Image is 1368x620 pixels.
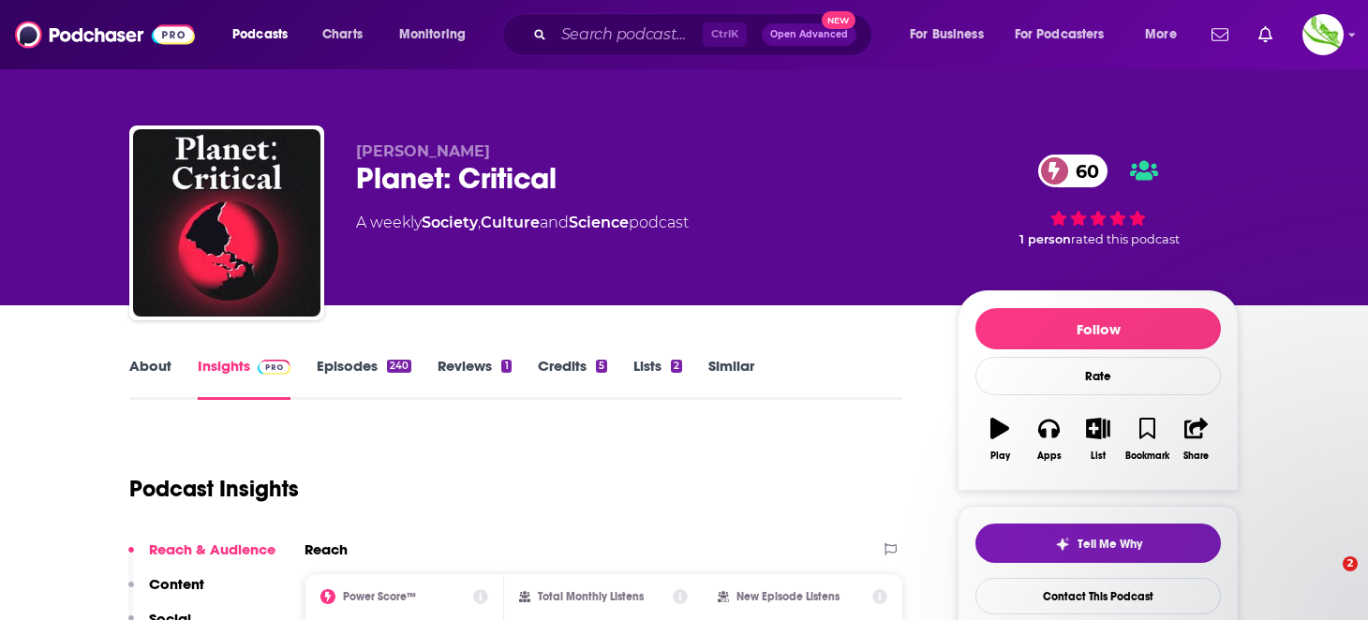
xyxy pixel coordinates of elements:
[975,406,1024,473] button: Play
[1145,22,1177,48] span: More
[596,360,607,373] div: 5
[1019,232,1071,246] span: 1 person
[1015,22,1105,48] span: For Podcasters
[15,17,195,52] img: Podchaser - Follow, Share and Rate Podcasts
[910,22,984,48] span: For Business
[1003,20,1132,50] button: open menu
[1204,19,1236,51] a: Show notifications dropdown
[1024,406,1073,473] button: Apps
[149,575,204,593] p: Content
[305,540,348,558] h2: Reach
[538,357,607,400] a: Credits5
[501,360,511,373] div: 1
[822,11,855,29] span: New
[258,360,290,375] img: Podchaser Pro
[317,357,411,400] a: Episodes240
[1057,155,1108,187] span: 60
[1304,556,1349,601] iframe: Intercom live chat
[232,22,288,48] span: Podcasts
[538,590,644,603] h2: Total Monthly Listens
[128,575,204,610] button: Content
[149,540,275,558] p: Reach & Audience
[198,357,290,400] a: InsightsPodchaser Pro
[975,524,1221,563] button: tell me why sparkleTell Me Why
[1132,20,1200,50] button: open menu
[310,20,374,50] a: Charts
[736,590,840,603] h2: New Episode Listens
[990,450,1010,462] div: Play
[356,142,490,160] span: [PERSON_NAME]
[387,360,411,373] div: 240
[520,13,890,56] div: Search podcasts, credits, & more...
[133,129,320,317] img: Planet: Critical
[671,360,682,373] div: 2
[770,30,848,39] span: Open Advanced
[1071,232,1180,246] span: rated this podcast
[975,308,1221,349] button: Follow
[1172,406,1221,473] button: Share
[386,20,490,50] button: open menu
[343,590,416,603] h2: Power Score™
[554,20,703,50] input: Search podcasts, credits, & more...
[422,214,478,231] a: Society
[540,214,569,231] span: and
[762,23,856,46] button: Open AdvancedNew
[1343,556,1358,571] span: 2
[633,357,682,400] a: Lists2
[478,214,481,231] span: ,
[399,22,466,48] span: Monitoring
[1038,155,1108,187] a: 60
[1074,406,1123,473] button: List
[129,357,171,400] a: About
[975,357,1221,395] div: Rate
[703,22,747,47] span: Ctrl K
[1302,14,1344,55] img: User Profile
[481,214,540,231] a: Culture
[128,540,275,575] button: Reach & Audience
[1251,19,1280,51] a: Show notifications dropdown
[438,357,511,400] a: Reviews1
[1302,14,1344,55] span: Logged in as KDrewCGP
[708,357,754,400] a: Similar
[975,578,1221,614] a: Contact This Podcast
[1123,406,1171,473] button: Bookmark
[569,214,629,231] a: Science
[958,142,1239,258] div: 60 1 personrated this podcast
[897,20,1007,50] button: open menu
[322,22,363,48] span: Charts
[356,212,689,234] div: A weekly podcast
[129,475,299,503] h1: Podcast Insights
[219,20,312,50] button: open menu
[1302,14,1344,55] button: Show profile menu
